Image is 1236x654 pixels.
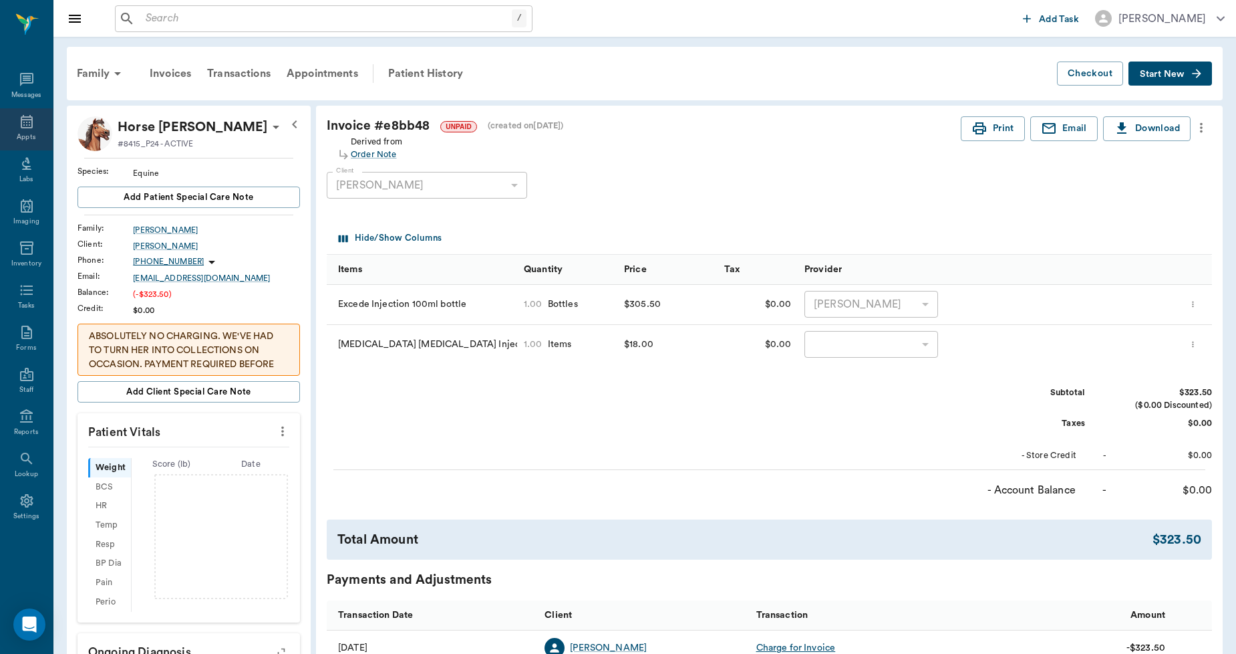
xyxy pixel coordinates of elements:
[524,298,543,311] div: 1.00
[351,133,402,161] div: Derived from
[804,251,842,288] div: Provider
[78,302,133,314] div: Credit :
[78,187,300,208] button: Add patient Special Care Note
[88,592,131,612] div: Perio
[133,240,300,252] a: [PERSON_NAME]
[538,601,749,631] div: Client
[624,334,653,354] div: $18.00
[975,482,1076,498] div: - Account Balance
[1112,482,1212,498] div: $0.00
[199,58,279,90] div: Transactions
[517,254,617,284] div: Quantity
[1185,293,1201,316] button: more
[88,497,131,516] div: HR
[1112,399,1212,412] div: ($0.00 Discounted)
[118,116,268,138] p: Horse [PERSON_NAME]
[78,238,133,250] div: Client :
[337,530,1152,550] div: Total Amount
[804,291,938,318] div: [PERSON_NAME]
[336,166,354,175] label: Client
[78,165,133,177] div: Species :
[1018,6,1084,31] button: Add Task
[14,427,39,437] div: Reports
[327,601,538,631] div: Transaction Date
[133,272,300,284] a: [EMAIL_ADDRESS][DOMAIN_NAME]
[543,338,572,351] div: Items
[11,90,42,100] div: Messages
[1084,6,1235,31] button: [PERSON_NAME]
[78,413,300,447] p: Patient Vitals
[61,5,88,32] button: Close drawer
[718,285,798,325] div: $0.00
[17,132,35,142] div: Appts
[985,417,1085,430] div: Taxes
[118,138,193,150] p: #8415_P24 - ACTIVE
[351,148,402,161] a: Order Note
[380,58,471,90] a: Patient History
[976,449,1076,462] div: - Store Credit
[335,228,445,249] button: Select columns
[133,256,204,267] p: [PHONE_NUMBER]
[78,222,133,234] div: Family :
[18,301,35,311] div: Tasks
[15,469,38,479] div: Lookup
[961,601,1172,631] div: Amount
[1152,530,1201,550] div: $323.50
[327,116,961,136] div: Invoice # e8bb48
[88,535,131,554] div: Resp
[327,172,527,199] div: [PERSON_NAME]
[543,298,578,311] div: Bottles
[19,175,33,185] div: Labs
[488,120,564,132] div: (created on [DATE] )
[11,259,41,269] div: Inventory
[624,294,661,314] div: $305.50
[88,477,131,497] div: BCS
[524,338,543,351] div: 1.00
[750,601,961,631] div: Transaction
[124,190,253,205] span: Add patient Special Care Note
[1130,596,1165,634] div: Amount
[88,516,131,535] div: Temp
[1118,11,1206,27] div: [PERSON_NAME]
[1103,449,1106,462] div: -
[327,285,517,325] div: Excede Injection 100ml bottle
[133,288,300,300] div: (-$323.50)
[78,286,133,298] div: Balance :
[1112,417,1212,430] div: $0.00
[133,224,300,236] a: [PERSON_NAME]
[724,251,740,288] div: Tax
[13,609,45,641] div: Open Intercom Messenger
[1103,116,1191,141] button: Download
[13,217,39,227] div: Imaging
[1102,482,1106,498] div: -
[140,9,512,28] input: Search
[88,458,131,477] div: Weight
[718,254,798,284] div: Tax
[133,167,300,179] div: Equine
[1057,62,1123,86] button: Checkout
[1128,62,1212,86] button: Start New
[89,330,289,400] p: ABSOLUTELY NO CHARGING. WE'VE HAD TO TURN HER INTO COLLECTIONS ON OCCASION. PAYMENT REQUIRED BEFO...
[718,325,798,365] div: $0.00
[327,254,517,284] div: Items
[69,58,134,90] div: Family
[78,254,133,266] div: Phone :
[512,9,526,27] div: /
[133,304,300,316] div: $0.00
[338,251,362,288] div: Items
[441,122,476,132] span: UNPAID
[272,420,293,443] button: more
[279,58,366,90] a: Appointments
[78,116,112,151] img: Profile Image
[1191,116,1212,139] button: more
[78,270,133,282] div: Email :
[126,385,251,399] span: Add client Special Care Note
[756,596,808,634] div: Transaction
[19,385,33,395] div: Staff
[1185,333,1201,356] button: more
